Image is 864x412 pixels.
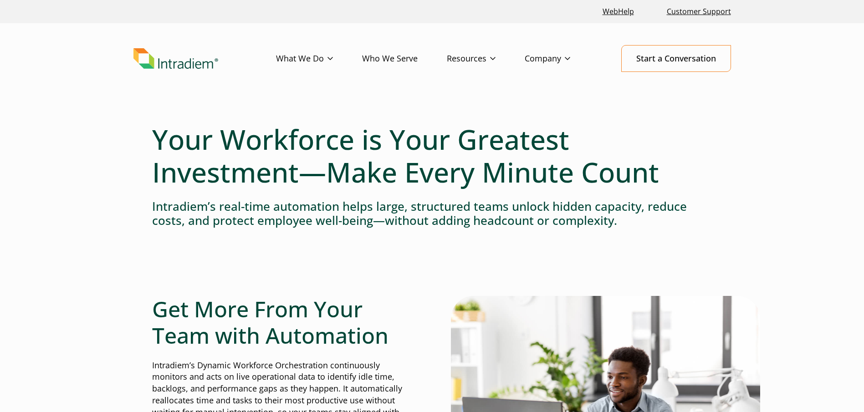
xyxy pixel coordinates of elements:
[362,46,447,72] a: Who We Serve
[447,46,525,72] a: Resources
[276,46,362,72] a: What We Do
[133,48,276,69] a: Link to homepage of Intradiem
[599,2,638,21] a: Link opens in a new window
[525,46,599,72] a: Company
[152,199,712,228] h4: Intradiem’s real-time automation helps large, structured teams unlock hidden capacity, reduce cos...
[152,123,712,188] h1: Your Workforce is Your Greatest Investment—Make Every Minute Count
[663,2,735,21] a: Customer Support
[152,296,414,348] h2: Get More From Your Team with Automation
[621,45,731,72] a: Start a Conversation
[133,48,218,69] img: Intradiem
